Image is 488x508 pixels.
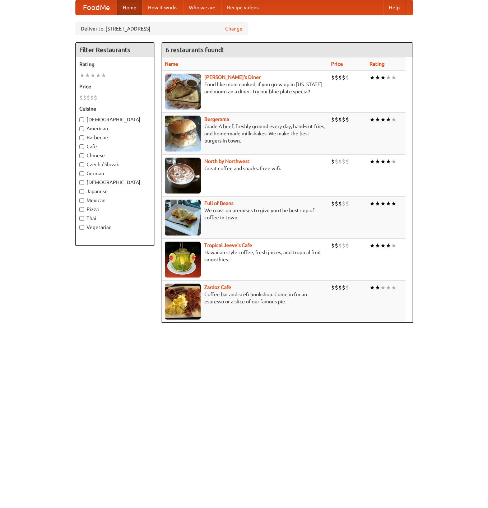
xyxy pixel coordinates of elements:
[79,61,150,68] h5: Rating
[79,206,150,213] label: Pizza
[79,224,150,231] label: Vegetarian
[370,116,375,123] li: ★
[386,158,391,166] li: ★
[79,180,84,185] input: [DEMOGRAPHIC_DATA]
[331,242,335,250] li: $
[165,61,178,67] a: Name
[370,284,375,292] li: ★
[75,22,248,35] div: Deliver to: [STREET_ADDRESS]
[79,198,84,203] input: Mexican
[370,61,385,67] a: Rating
[76,43,154,57] h4: Filter Restaurants
[79,153,84,158] input: Chinese
[165,291,325,305] p: Coffee bar and sci-fi bookshop. Come in for an espresso or a slice of our famous pie.
[101,71,106,79] li: ★
[391,116,396,123] li: ★
[375,116,380,123] li: ★
[342,116,345,123] li: $
[375,74,380,81] li: ★
[79,207,84,212] input: Pizza
[338,284,342,292] li: $
[331,158,335,166] li: $
[391,284,396,292] li: ★
[87,94,90,102] li: $
[79,71,85,79] li: ★
[79,170,150,177] label: German
[331,61,343,67] a: Price
[386,116,391,123] li: ★
[370,158,375,166] li: ★
[79,83,150,90] h5: Price
[79,94,83,102] li: $
[165,116,201,152] img: burgerama.jpg
[165,242,201,278] img: jeeves.jpg
[79,171,84,176] input: German
[79,162,84,167] input: Czech / Slovak
[79,215,150,222] label: Thai
[331,200,335,208] li: $
[335,116,338,123] li: $
[331,116,335,123] li: $
[79,189,84,194] input: Japanese
[375,200,380,208] li: ★
[165,74,201,109] img: sallys.jpg
[335,200,338,208] li: $
[96,71,101,79] li: ★
[335,284,338,292] li: $
[335,242,338,250] li: $
[338,200,342,208] li: $
[380,242,386,250] li: ★
[79,197,150,204] label: Mexican
[165,81,325,95] p: Food like mom cooked, if you grew up in [US_STATE] and mom ran a diner. Try our blue plate special!
[345,158,349,166] li: $
[204,284,231,290] a: Zardoz Cafe
[90,71,96,79] li: ★
[79,116,150,123] label: [DEMOGRAPHIC_DATA]
[383,0,405,15] a: Help
[345,284,349,292] li: $
[342,284,345,292] li: $
[342,74,345,81] li: $
[117,0,142,15] a: Home
[204,242,252,248] a: Tropical Jeeve's Cafe
[165,249,325,263] p: Hawaiian style coffee, fresh juices, and tropical fruit smoothies.
[370,242,375,250] li: ★
[370,200,375,208] li: ★
[380,200,386,208] li: ★
[204,116,229,122] b: Burgerama
[204,158,250,164] b: North by Northwest
[225,25,242,32] a: Change
[335,158,338,166] li: $
[204,74,261,80] a: [PERSON_NAME]'s Diner
[165,165,325,172] p: Great coffee and snacks. Free wifi.
[79,225,84,230] input: Vegetarian
[79,126,84,131] input: American
[375,242,380,250] li: ★
[79,152,150,159] label: Chinese
[79,143,150,150] label: Cafe
[79,125,150,132] label: American
[165,207,325,221] p: We roast on premises to give you the best cup of coffee in town.
[375,284,380,292] li: ★
[338,242,342,250] li: $
[204,200,233,206] a: Full of Beans
[165,158,201,194] img: north.jpg
[380,74,386,81] li: ★
[380,116,386,123] li: ★
[342,242,345,250] li: $
[165,200,201,236] img: beans.jpg
[166,46,224,53] ng-pluralize: 6 restaurants found!
[335,74,338,81] li: $
[331,284,335,292] li: $
[79,216,84,221] input: Thai
[386,242,391,250] li: ★
[79,117,84,122] input: [DEMOGRAPHIC_DATA]
[386,74,391,81] li: ★
[342,200,345,208] li: $
[338,74,342,81] li: $
[375,158,380,166] li: ★
[79,134,150,141] label: Barbecue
